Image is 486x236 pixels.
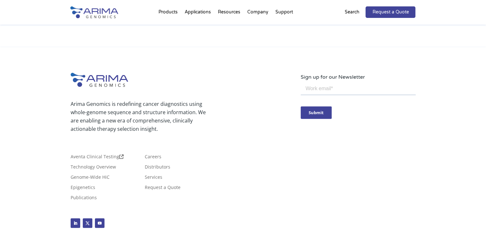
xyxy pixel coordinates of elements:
a: Aventa Clinical Testing [71,154,124,161]
a: Request a Quote [145,185,181,192]
iframe: Form 0 [301,81,416,123]
a: Technology Overview [71,165,116,172]
a: Careers [145,154,161,161]
a: Epigenetics [71,185,95,192]
p: Arima Genomics is redefining cancer diagnostics using whole-genome sequence and structure informa... [71,100,209,133]
a: Follow on LinkedIn [71,218,80,228]
a: Genome-Wide HiC [71,175,110,182]
img: Arima-Genomics-logo [71,73,128,87]
a: Publications [71,195,97,202]
a: Follow on Youtube [95,218,104,228]
a: Services [145,175,162,182]
a: Request a Quote [366,6,415,18]
p: Sign up for our Newsletter [301,73,416,81]
img: Arima-Genomics-logo [70,6,118,18]
p: Search [344,8,359,16]
a: Follow on X [83,218,92,228]
a: Distributors [145,165,170,172]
